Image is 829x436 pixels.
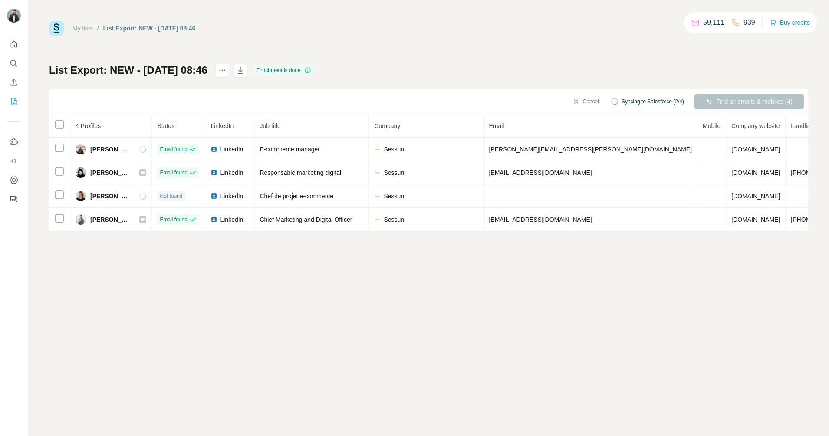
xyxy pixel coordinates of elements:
[103,24,196,33] div: List Export: NEW - [DATE] 08:46
[211,193,217,200] img: LinkedIn logo
[253,65,314,75] div: Enrichment is done
[90,168,131,177] span: [PERSON_NAME]
[211,122,234,129] span: LinkedIn
[384,215,404,224] span: Sessun
[260,193,333,200] span: Chef de projet e-commerce
[791,122,814,129] span: Landline
[622,98,684,105] span: Syncing to Salesforce (2/4)
[72,25,93,32] a: My lists
[76,122,101,129] span: 4 Profiles
[7,36,21,52] button: Quick start
[703,122,720,129] span: Mobile
[489,216,592,223] span: [EMAIL_ADDRESS][DOMAIN_NAME]
[384,145,404,154] span: Sessun
[76,167,86,178] img: Avatar
[384,168,404,177] span: Sessun
[7,153,21,169] button: Use Surfe API
[260,169,341,176] span: Responsable marketing digital
[489,169,592,176] span: [EMAIL_ADDRESS][DOMAIN_NAME]
[160,192,182,200] span: Not found
[7,172,21,188] button: Dashboard
[260,216,352,223] span: Chief Marketing and Digital Officer
[220,145,243,154] span: LinkedIn
[90,192,131,200] span: [PERSON_NAME]
[220,215,243,224] span: LinkedIn
[731,122,780,129] span: Company website
[220,192,243,200] span: LinkedIn
[215,63,229,77] button: actions
[731,193,780,200] span: [DOMAIN_NAME]
[90,145,131,154] span: [PERSON_NAME]
[743,17,755,28] p: 939
[7,134,21,150] button: Use Surfe on LinkedIn
[160,216,187,223] span: Email found
[157,122,174,129] span: Status
[374,193,381,200] img: company-logo
[76,191,86,201] img: Avatar
[489,122,504,129] span: Email
[211,216,217,223] img: LinkedIn logo
[770,16,810,29] button: Buy credits
[49,21,64,36] img: Surfe Logo
[211,146,217,153] img: LinkedIn logo
[384,192,404,200] span: Sessun
[374,146,381,153] img: company-logo
[703,17,724,28] p: 59,111
[731,216,780,223] span: [DOMAIN_NAME]
[7,191,21,207] button: Feedback
[49,63,207,77] h1: List Export: NEW - [DATE] 08:46
[260,122,280,129] span: Job title
[7,56,21,71] button: Search
[566,94,605,109] button: Cancel
[374,169,381,176] img: company-logo
[220,168,243,177] span: LinkedIn
[160,145,187,153] span: Email found
[160,169,187,177] span: Email found
[90,215,131,224] span: [PERSON_NAME]
[7,9,21,23] img: Avatar
[76,144,86,154] img: Avatar
[7,94,21,109] button: My lists
[731,169,780,176] span: [DOMAIN_NAME]
[211,169,217,176] img: LinkedIn logo
[260,146,320,153] span: E-commerce manager
[489,146,692,153] span: [PERSON_NAME][EMAIL_ADDRESS][PERSON_NAME][DOMAIN_NAME]
[97,24,99,33] li: /
[731,146,780,153] span: [DOMAIN_NAME]
[374,122,400,129] span: Company
[374,216,381,223] img: company-logo
[7,75,21,90] button: Enrich CSV
[76,214,86,225] img: Avatar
